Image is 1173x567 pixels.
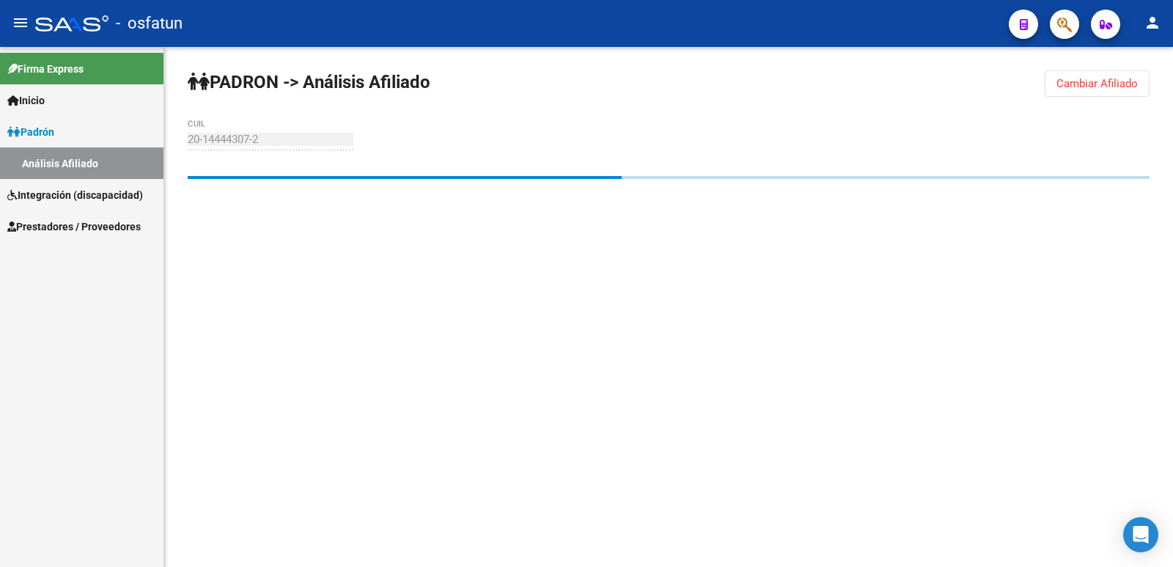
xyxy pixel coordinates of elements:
[7,92,45,109] span: Inicio
[12,14,29,32] mat-icon: menu
[7,124,54,140] span: Padrón
[1045,70,1150,97] button: Cambiar Afiliado
[1123,517,1158,552] div: Open Intercom Messenger
[7,61,84,77] span: Firma Express
[1144,14,1161,32] mat-icon: person
[7,219,141,235] span: Prestadores / Proveedores
[116,7,183,40] span: - osfatun
[7,187,143,203] span: Integración (discapacidad)
[1056,77,1138,90] span: Cambiar Afiliado
[188,72,430,92] strong: PADRON -> Análisis Afiliado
